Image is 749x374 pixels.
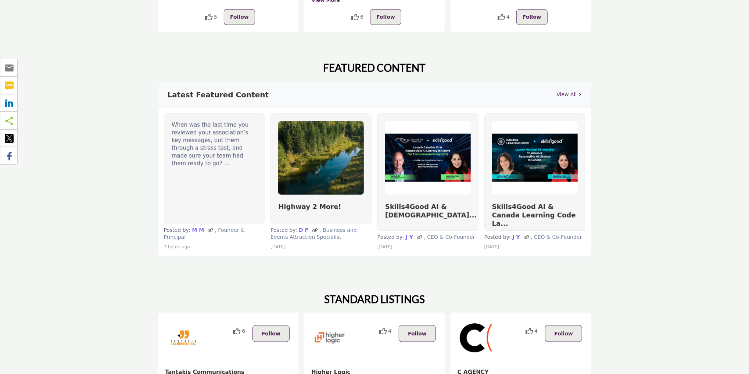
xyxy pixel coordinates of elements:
[377,244,393,249] span: [DATE]
[262,331,280,337] span: Follow
[377,234,479,241] p: Posted by:
[214,13,217,21] span: 5
[506,13,510,21] span: 4
[164,244,190,249] span: 3 hours ago
[242,327,245,335] span: 6
[270,244,286,249] span: [DATE]
[313,321,346,355] img: Higher Logic
[270,227,357,240] span: , Business and Events Attraction Specialist
[299,227,309,233] strong: D P
[323,62,426,74] h2: FEATURED CONTENT
[545,325,582,342] button: Follow
[370,9,401,25] button: Follow
[511,234,522,240] a: J Y
[399,325,436,342] button: Follow
[531,234,582,240] span: , CEO & Co-Founder
[492,121,578,195] img: Skills4Good AI & Canada Learning Code La...
[164,227,265,241] p: Posted by:
[297,227,311,233] a: D P
[167,321,200,355] img: Tantakis Communications
[406,234,413,240] strong: J Y
[484,234,585,241] p: Posted by:
[172,121,257,168] div: When was the last time you reviewed your association’s key messages, put them through a stress te...
[554,331,573,337] span: Follow
[523,14,541,20] span: Follow
[324,293,425,306] h2: STANDARD LISTINGS
[278,121,364,195] img: Highway 2 More!
[516,9,548,25] button: Follow
[388,327,391,335] span: 4
[270,227,372,241] p: Posted by:
[513,234,520,240] strong: J Y
[556,91,581,98] a: View All
[459,321,492,355] img: C AGENCY
[164,227,245,240] span: , Founder & Principal
[424,234,475,240] span: , CEO & Co-Founder
[230,14,249,20] span: Follow
[376,14,395,20] span: Follow
[224,9,255,25] button: Follow
[385,203,477,219] a: Skills4Good AI & [DEMOGRAPHIC_DATA]...
[278,203,341,211] a: Highway 2 More!
[192,227,204,233] strong: M M
[190,227,206,233] a: M M
[484,244,499,249] span: [DATE]
[492,203,576,228] a: Skills4Good AI & Canada Learning Code La...
[534,327,538,335] span: 4
[404,234,415,240] a: J Y
[360,13,363,21] span: 6
[408,331,427,337] span: Follow
[252,325,290,342] button: Follow
[168,89,269,100] h3: Latest Featured Content
[385,121,471,195] img: Skills4Good AI & Sustainability Network...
